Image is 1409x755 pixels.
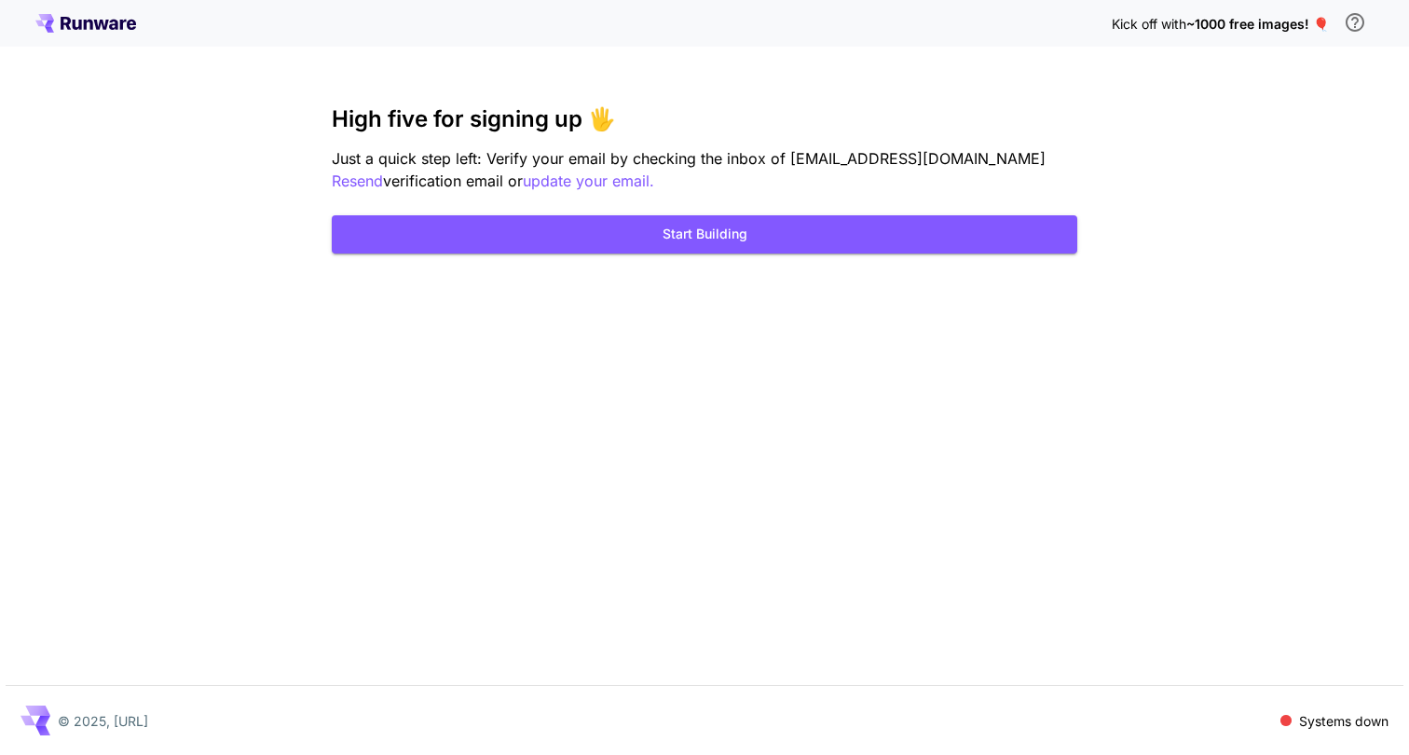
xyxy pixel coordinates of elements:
[523,170,654,193] button: update your email.
[1112,16,1186,32] span: Kick off with
[1186,16,1329,32] span: ~1000 free images! 🎈
[332,170,383,193] button: Resend
[332,215,1077,254] button: Start Building
[332,149,1046,168] span: Just a quick step left: Verify your email by checking the inbox of [EMAIL_ADDRESS][DOMAIN_NAME]
[1299,711,1388,731] p: Systems down
[58,711,148,731] p: © 2025, [URL]
[383,172,523,190] span: verification email or
[332,106,1077,132] h3: High five for signing up 🖐️
[1336,4,1374,41] button: In order to qualify for free credit, you need to sign up with a business email address and click ...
